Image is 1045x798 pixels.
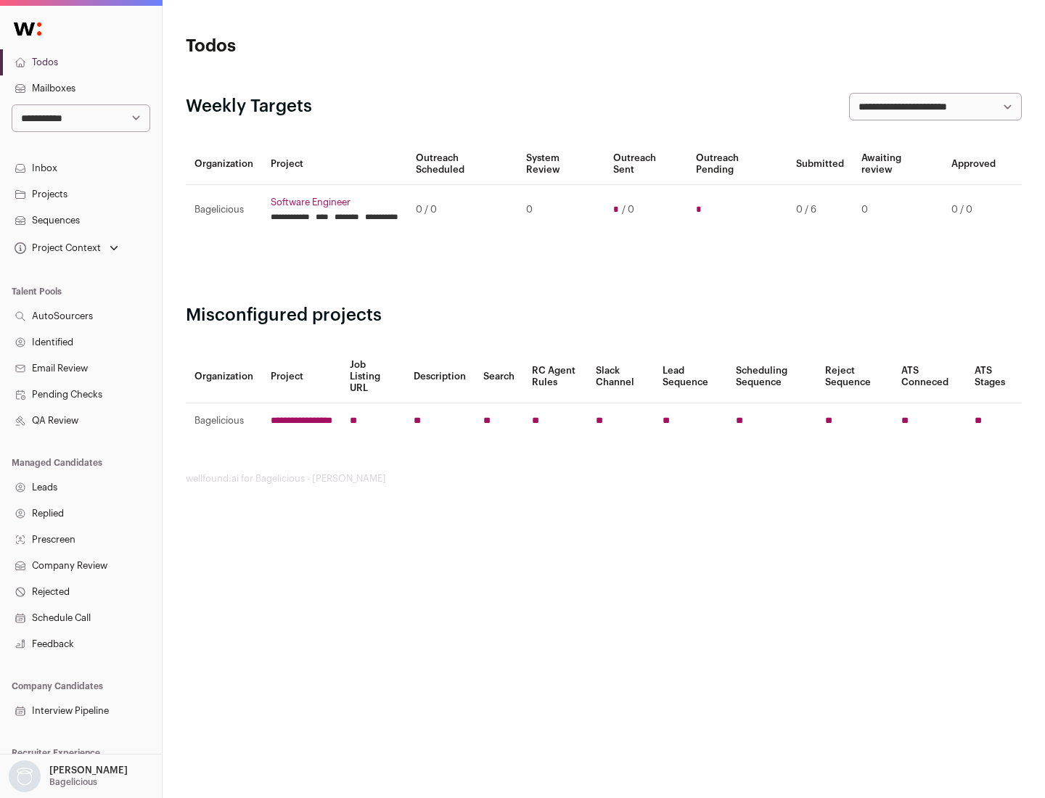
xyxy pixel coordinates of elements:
[186,144,262,185] th: Organization
[262,350,341,403] th: Project
[186,304,1022,327] h2: Misconfigured projects
[654,350,727,403] th: Lead Sequence
[517,144,604,185] th: System Review
[966,350,1022,403] th: ATS Stages
[186,473,1022,485] footer: wellfound:ai for Bagelicious - [PERSON_NAME]
[49,765,128,776] p: [PERSON_NAME]
[605,144,688,185] th: Outreach Sent
[816,350,893,403] th: Reject Sequence
[341,350,405,403] th: Job Listing URL
[186,350,262,403] th: Organization
[405,350,475,403] th: Description
[186,35,464,58] h1: Todos
[523,350,586,403] th: RC Agent Rules
[687,144,787,185] th: Outreach Pending
[587,350,654,403] th: Slack Channel
[6,15,49,44] img: Wellfound
[186,95,312,118] h2: Weekly Targets
[853,144,943,185] th: Awaiting review
[9,760,41,792] img: nopic.png
[12,242,101,254] div: Project Context
[262,144,407,185] th: Project
[186,403,262,439] td: Bagelicious
[787,185,853,235] td: 0 / 6
[943,144,1004,185] th: Approved
[475,350,523,403] th: Search
[407,185,517,235] td: 0 / 0
[943,185,1004,235] td: 0 / 0
[893,350,965,403] th: ATS Conneced
[622,204,634,215] span: / 0
[517,185,604,235] td: 0
[49,776,97,788] p: Bagelicious
[407,144,517,185] th: Outreach Scheduled
[787,144,853,185] th: Submitted
[6,760,131,792] button: Open dropdown
[271,197,398,208] a: Software Engineer
[727,350,816,403] th: Scheduling Sequence
[12,238,121,258] button: Open dropdown
[853,185,943,235] td: 0
[186,185,262,235] td: Bagelicious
